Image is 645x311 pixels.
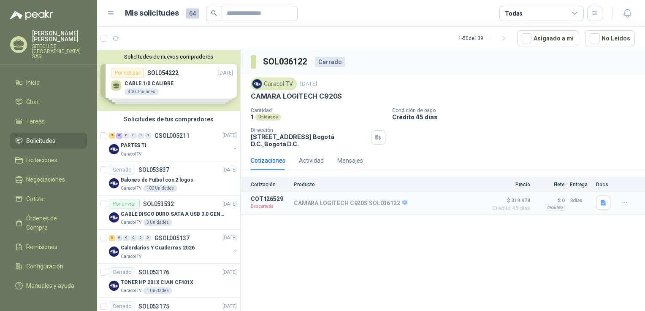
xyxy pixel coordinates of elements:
[294,200,407,207] p: CAMARA LOGITECH C920S SOL036122
[143,219,172,226] div: 3 Unidades
[138,235,144,241] div: 0
[585,30,635,46] button: No Leídos
[138,133,144,139] div: 0
[222,166,237,174] p: [DATE]
[26,262,63,271] span: Configuración
[251,196,289,202] p: COT126529
[138,167,169,173] p: SOL053837
[10,258,87,274] a: Configuración
[130,235,137,241] div: 0
[570,182,591,188] p: Entrega
[251,202,289,211] p: Descartada
[109,133,115,139] div: 3
[222,132,237,140] p: [DATE]
[535,182,565,188] p: Flete
[392,113,642,121] p: Crédito 45 días
[517,30,578,46] button: Asignado a mi
[26,175,65,184] span: Negociaciones
[97,264,240,298] a: CerradoSOL053176[DATE] Company LogoTONER HP 201X CIAN CF401XCaracol TV1 Unidades
[109,233,238,260] a: 3 0 0 0 0 0 GSOL005137[DATE] Company LogoCalendarios Y Cuadernos 2026Caracol TV
[10,152,87,168] a: Licitaciones
[154,235,190,241] p: GSOL005137
[251,156,285,165] div: Cotizaciones
[26,97,39,107] span: Chat
[251,92,342,101] p: CAMARA LOGITECH C920S
[97,161,240,196] a: CerradoSOL053837[DATE] Company LogoBalones de Futbol con 2 logosCaracol TV100 Unidades
[545,204,565,211] div: Incluido
[26,136,55,145] span: Solicitudes
[26,281,74,290] span: Manuales y ayuda
[10,133,87,149] a: Solicitudes
[138,303,169,309] p: SOL053175
[145,235,151,241] div: 0
[222,200,237,208] p: [DATE]
[121,219,141,226] p: Caracol TV
[109,267,135,277] div: Cerrado
[26,117,45,126] span: Tareas
[121,244,195,252] p: Calendarios Y Cuadernos 2026
[458,32,510,45] div: 1 - 50 de 139
[143,201,174,207] p: SOL053532
[294,182,483,188] p: Producto
[109,235,115,241] div: 3
[97,50,240,111] div: Solicitudes de nuevos compradoresPor cotizarSOL054222[DATE] CABLE 1/0 CALIBRE400 UnidadesPor coti...
[97,111,240,127] div: Solicitudes de tus compradores
[186,8,199,19] span: 64
[251,113,253,121] p: 1
[121,185,141,192] p: Caracol TV
[109,144,119,154] img: Company Logo
[570,196,591,206] p: 3 días
[10,94,87,110] a: Chat
[154,133,190,139] p: GSOL005211
[121,142,146,150] p: PARTES TI
[222,303,237,311] p: [DATE]
[138,269,169,275] p: SOL053176
[222,234,237,242] p: [DATE]
[32,30,87,42] p: [PERSON_NAME] [PERSON_NAME]
[121,287,141,294] p: Caracol TV
[123,235,130,241] div: 0
[121,151,141,158] p: Caracol TV
[143,287,172,294] div: 1 Unidades
[121,176,193,184] p: Balones de Futbol con 2 logos
[10,172,87,188] a: Negociaciones
[26,242,57,252] span: Remisiones
[337,156,363,165] div: Mensajes
[109,131,238,158] a: 3 20 0 0 0 0 GSOL005211[DATE] Company LogoPARTES TICaracol TV
[10,239,87,255] a: Remisiones
[255,114,281,121] div: Unidades
[97,196,240,230] a: Por enviarSOL053532[DATE] Company LogoCABLE DISCO DURO SATA A USB 3.0 GENERICOCaracol TV3 Unidades
[10,278,87,294] a: Manuales y ayuda
[596,182,613,188] p: Docs
[488,196,530,206] span: $ 319.978
[109,247,119,257] img: Company Logo
[32,44,87,59] p: SITECH DE [GEOGRAPHIC_DATA] SAS
[116,133,122,139] div: 20
[263,55,308,68] h3: SOL036122
[505,9,523,18] div: Todas
[251,127,368,133] p: Dirección
[251,182,289,188] p: Cotización
[121,253,141,260] p: Caracol TV
[109,212,119,223] img: Company Logo
[121,210,226,218] p: CABLE DISCO DURO SATA A USB 3.0 GENERICO
[299,156,324,165] div: Actividad
[100,54,237,60] button: Solicitudes de nuevos compradores
[109,178,119,188] img: Company Logo
[222,268,237,276] p: [DATE]
[109,281,119,291] img: Company Logo
[143,185,177,192] div: 100 Unidades
[211,10,217,16] span: search
[10,10,53,20] img: Logo peakr
[10,191,87,207] a: Cotizar
[488,206,530,211] span: Crédito 45 días
[300,80,317,88] p: [DATE]
[123,133,130,139] div: 0
[109,165,135,175] div: Cerrado
[10,113,87,129] a: Tareas
[10,75,87,91] a: Inicio
[116,235,122,241] div: 0
[130,133,137,139] div: 0
[26,155,57,165] span: Licitaciones
[535,196,565,206] p: $ 0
